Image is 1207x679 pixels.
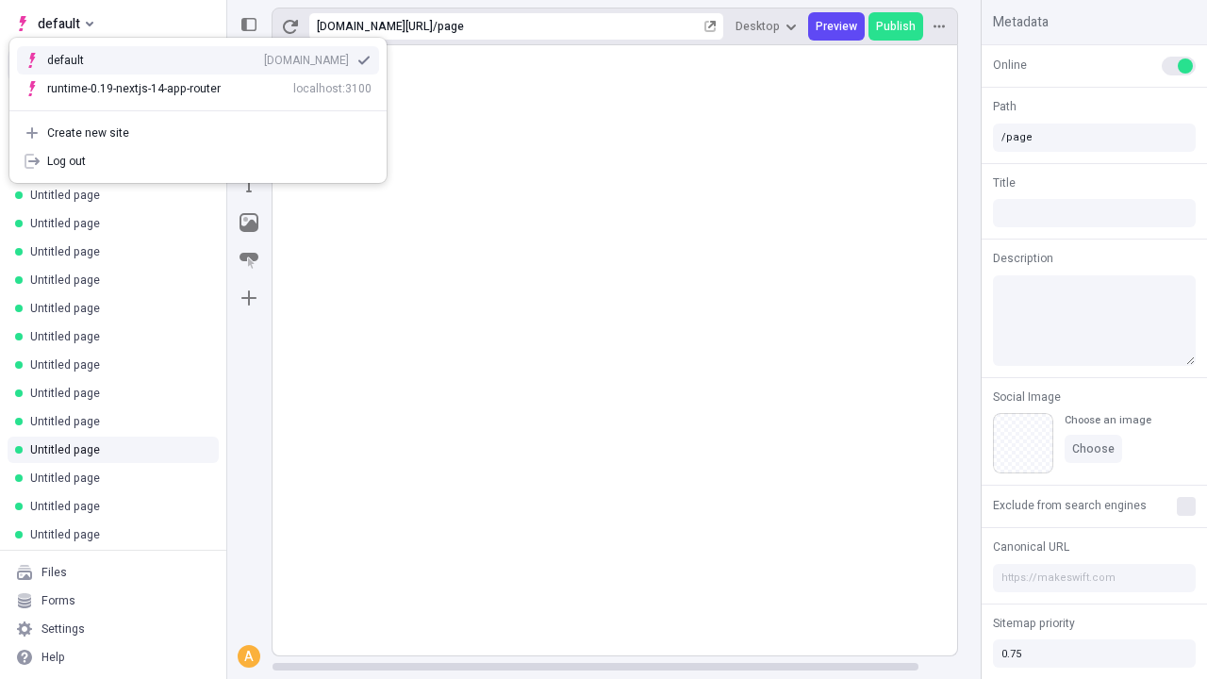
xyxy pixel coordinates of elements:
[993,497,1147,514] span: Exclude from search engines
[876,19,916,34] span: Publish
[1065,435,1122,463] button: Choose
[993,98,1017,115] span: Path
[232,243,266,277] button: Button
[1072,441,1115,456] span: Choose
[30,499,204,514] div: Untitled page
[41,565,67,580] div: Files
[264,53,349,68] div: [DOMAIN_NAME]
[736,19,780,34] span: Desktop
[868,12,923,41] button: Publish
[30,216,204,231] div: Untitled page
[993,57,1027,74] span: Online
[808,12,865,41] button: Preview
[30,329,204,344] div: Untitled page
[438,19,701,34] div: page
[30,471,204,486] div: Untitled page
[433,19,438,34] div: /
[47,81,221,96] div: runtime-0.19-nextjs-14-app-router
[232,206,266,240] button: Image
[41,650,65,665] div: Help
[30,244,204,259] div: Untitled page
[8,9,101,38] button: Select site
[30,188,204,203] div: Untitled page
[38,12,80,35] span: default
[30,414,204,429] div: Untitled page
[30,386,204,401] div: Untitled page
[30,273,204,288] div: Untitled page
[30,301,204,316] div: Untitled page
[728,12,804,41] button: Desktop
[993,174,1016,191] span: Title
[993,615,1075,632] span: Sitemap priority
[47,53,113,68] div: default
[993,389,1061,406] span: Social Image
[41,621,85,637] div: Settings
[993,538,1069,555] span: Canonical URL
[317,19,433,34] div: [URL][DOMAIN_NAME]
[993,250,1053,267] span: Description
[1065,413,1151,427] div: Choose an image
[244,647,254,668] span: A
[293,81,372,96] div: localhost:3100
[9,39,387,110] div: Suggestions
[30,527,204,542] div: Untitled page
[232,168,266,202] button: Text
[30,442,204,457] div: Untitled page
[816,19,857,34] span: Preview
[30,357,204,373] div: Untitled page
[993,564,1196,592] input: https://makeswift.com
[41,593,75,608] div: Forms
